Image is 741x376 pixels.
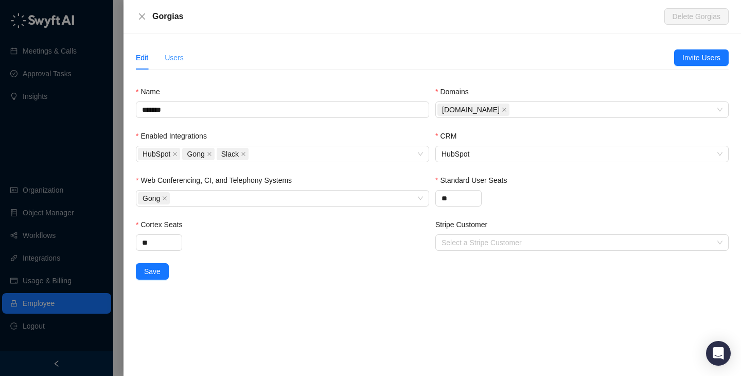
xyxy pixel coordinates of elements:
input: Name [136,101,429,118]
span: Save [144,266,161,277]
input: Enabled Integrations [251,150,253,158]
span: [DOMAIN_NAME] [442,104,500,115]
input: Stripe Customer [442,235,716,250]
label: Name [136,86,167,97]
input: Cortex Seats [136,235,182,250]
button: Invite Users [674,49,729,66]
span: Slack [217,148,249,160]
span: Slack [221,148,239,160]
div: Users [165,52,184,63]
span: Gong [143,193,160,204]
span: HubSpot [143,148,170,160]
label: Cortex Seats [136,219,189,230]
span: close [138,12,146,21]
input: Domains [511,106,514,114]
div: Edit [136,52,148,63]
label: Stripe Customer [435,219,495,230]
span: HubSpot [442,146,722,162]
span: Gong [182,148,214,160]
input: Web Conferencing, CI, and Telephony Systems [172,195,174,202]
span: Gong [138,192,170,204]
span: close [207,151,212,157]
input: Standard User Seats [436,191,481,206]
span: gorgias.com [437,104,509,116]
div: Gorgias [152,10,664,23]
label: Web Conferencing, CI, and Telephony Systems [136,175,299,186]
label: CRM [435,130,464,142]
label: Domains [435,86,476,97]
label: Enabled Integrations [136,130,214,142]
label: Standard User Seats [435,175,514,186]
span: HubSpot [138,148,180,160]
span: close [502,107,507,112]
span: Invite Users [682,52,720,63]
div: Open Intercom Messenger [706,341,731,366]
button: Delete Gorgias [664,8,729,25]
span: Gong [187,148,204,160]
span: close [162,196,167,201]
span: close [172,151,178,157]
button: Save [136,263,169,280]
button: Close [136,10,148,23]
span: close [241,151,246,157]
